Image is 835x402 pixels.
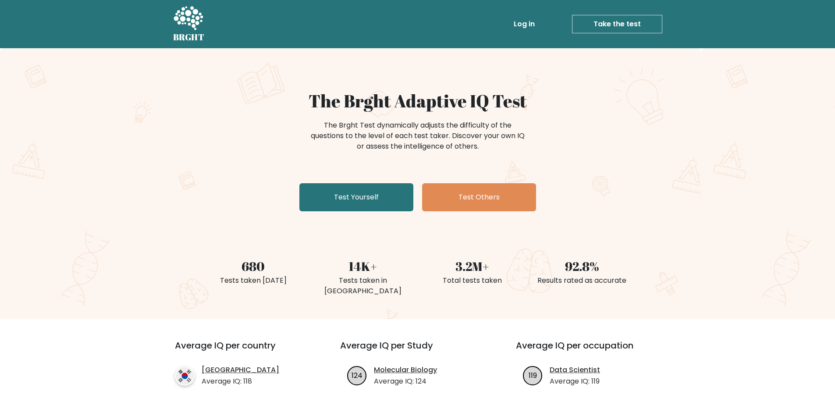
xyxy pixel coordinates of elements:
a: Data Scientist [550,365,600,375]
a: Log in [510,15,538,33]
div: Tests taken [DATE] [204,275,303,286]
h3: Average IQ per Study [340,340,495,361]
div: 680 [204,257,303,275]
div: 14K+ [313,257,412,275]
a: Test Others [422,183,536,211]
h5: BRGHT [173,32,205,43]
a: Test Yourself [299,183,413,211]
div: 3.2M+ [423,257,522,275]
text: 119 [529,370,537,380]
div: The Brght Test dynamically adjusts the difficulty of the questions to the level of each test take... [308,120,527,152]
h3: Average IQ per country [175,340,309,361]
p: Average IQ: 119 [550,376,600,387]
p: Average IQ: 118 [202,376,279,387]
text: 124 [352,370,362,380]
a: Take the test [572,15,662,33]
p: Average IQ: 124 [374,376,437,387]
h3: Average IQ per occupation [516,340,671,361]
a: BRGHT [173,4,205,45]
div: Total tests taken [423,275,522,286]
a: Molecular Biology [374,365,437,375]
h1: The Brght Adaptive IQ Test [204,90,632,111]
div: 92.8% [533,257,632,275]
img: country [175,366,195,386]
div: Results rated as accurate [533,275,632,286]
div: Tests taken in [GEOGRAPHIC_DATA] [313,275,412,296]
a: [GEOGRAPHIC_DATA] [202,365,279,375]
